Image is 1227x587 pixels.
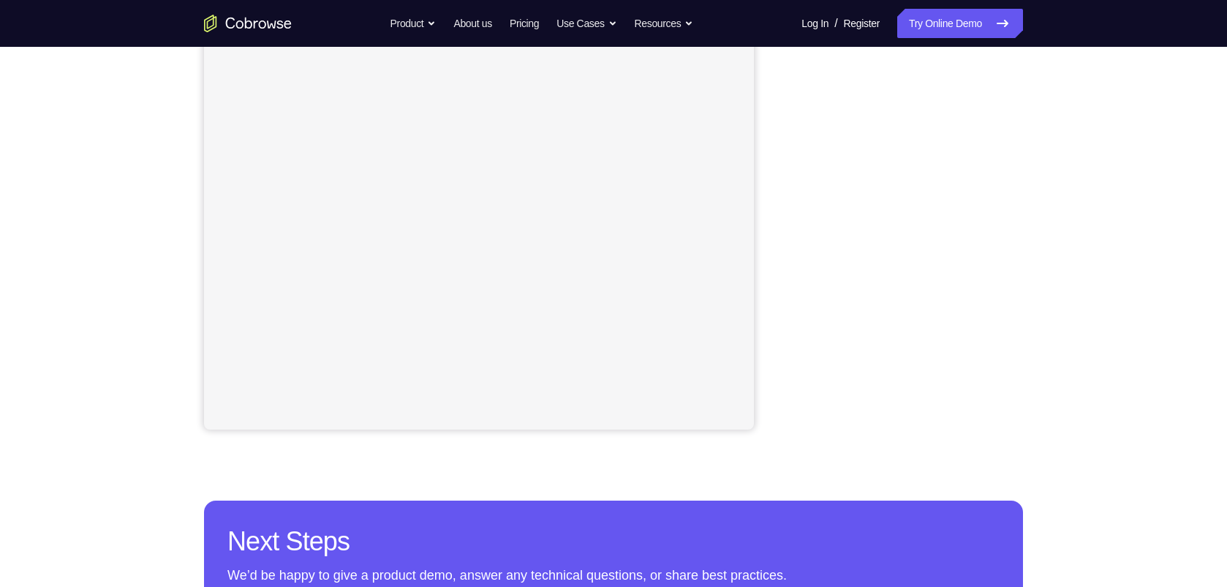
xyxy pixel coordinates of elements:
button: Use Cases [556,9,616,38]
a: Go to the home page [204,15,292,32]
h2: Next Steps [227,524,1000,559]
button: Resources [635,9,694,38]
a: About us [453,9,491,38]
span: / [834,15,837,32]
button: Product [390,9,437,38]
p: We’d be happy to give a product demo, answer any technical questions, or share best practices. [227,565,1000,586]
a: Try Online Demo [897,9,1023,38]
a: Pricing [510,9,539,38]
a: Register [844,9,880,38]
a: Log In [801,9,828,38]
